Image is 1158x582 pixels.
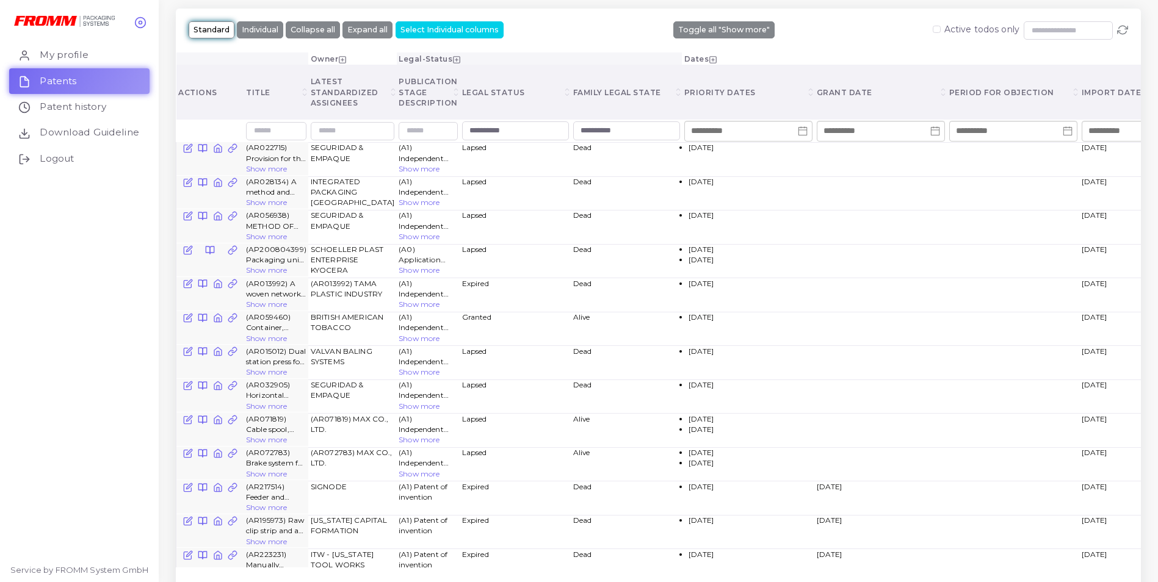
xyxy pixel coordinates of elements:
[246,379,306,401] span: (AR032905) Horizontal banding machine for palletizing merchandising, method for horizontal bandin...
[9,94,150,120] a: Patent history
[246,278,306,300] span: (AR013992) A woven network and a method for producing said network.
[228,414,237,425] a: Filter by Questel Unique Family ID
[246,176,306,198] span: (AR028134) A method and apparatus for producing a package containing particulate plant material w...
[183,244,193,255] a: Edit
[213,549,223,560] a: National Register Site
[198,447,208,458] a: Biblio Summary
[213,481,223,492] a: National Register Site
[460,548,571,582] td: Expired
[689,278,808,289] li: [DATE]
[246,265,287,275] a: Show more
[213,312,223,323] a: National Register Site
[246,549,306,570] span: (AR223231) Manually operated tool for applying a purse around an article
[396,21,504,38] button: Select Individual columns
[246,210,306,231] span: (AR056938) METHOD OF IDENTIFYING MERCADERIA ARRANGED IN PALLET STACKS WITH TRACEABILITY DATA APPL...
[308,548,396,582] td: ITW - [US_STATE] TOOL WORKS
[246,198,287,207] a: Show more
[689,481,808,492] li: [DATE]
[246,414,306,435] span: (AR071819) Cable spool, rebar holding machine, and method for detecting rotation information
[183,481,193,492] a: Edit
[183,549,193,560] a: Edit
[246,515,306,536] span: (AR195973) Raw clip strip and a fastening apparatus for transforming said strip
[228,481,237,492] a: Filter by Questel Unique Family ID
[40,74,76,88] span: Patents
[399,278,458,300] span: (A1) Independent patent application
[460,209,571,243] td: Lapsed
[246,367,287,376] a: Show more
[571,175,682,209] td: Dead
[399,435,440,444] a: Show more
[689,254,808,265] li: [DATE]
[399,300,440,309] a: Show more
[460,243,571,277] td: Lapsed
[673,21,775,38] button: Toggle all "Show more"
[308,141,396,175] td: SEGURIDAD & EMPAQUE
[460,480,571,514] td: Expired
[460,175,571,209] td: Lapsed
[246,300,287,309] a: Show more
[213,278,223,289] a: National Register Site
[571,243,682,277] td: Dead
[246,346,306,367] span: (AR015012) Dual station press for forming bales of textile material
[571,345,682,379] td: Dead
[246,87,306,98] div: Title
[460,378,571,412] td: Lapsed
[1117,23,1128,35] a: Refresh page
[9,120,150,145] a: Download Guideline
[183,312,193,323] a: Edit
[228,379,237,390] a: Filter by Questel Unique Family ID
[228,210,237,221] a: Filter by Questel Unique Family ID
[213,142,223,153] a: National Register Site
[399,401,440,411] a: Show more
[246,334,287,343] a: Show more
[689,176,808,187] li: [DATE]
[689,424,808,434] li: [DATE]
[198,414,208,425] a: Biblio Summary
[198,515,208,526] a: Biblio Summary
[10,564,148,576] li: Service by FROMM System GmbH
[205,244,215,255] a: Biblio Summary
[571,311,682,345] td: Alive
[246,401,287,411] a: Show more
[949,87,1077,98] div: Period for objection
[308,378,396,412] td: SEGURIDAD & EMPAQUE
[246,312,306,333] span: (AR059460) Container, blank, combination of blank, and method for manufacturing a container
[183,447,193,458] a: Edit
[308,243,396,277] td: SCHOELLER PLAST ENTERPRISE KYOCERA
[183,210,193,221] a: Edit
[246,164,287,173] a: Show more
[183,278,193,289] a: Edit
[246,142,306,163] span: (AR022715) Provision for the application of horizontal slings and method employing same
[189,21,234,38] button: Standard
[198,379,208,390] a: Biblio Summary
[9,68,150,94] a: Patents
[246,244,306,265] span: (AP200804399) Packaging unit comprising a bottle support and bottles
[689,414,808,424] li: [DATE]
[228,346,237,357] a: Filter by Questel Unique Family ID
[573,87,680,98] div: Family legal state
[40,100,106,113] span: Patent history
[399,76,458,108] div: Publication stage description
[213,447,223,458] a: National Register Site
[684,87,812,98] div: Priority dates
[689,244,808,254] li: [DATE]
[246,537,287,546] a: Show more
[246,232,287,241] a: Show more
[399,198,440,207] a: Show more
[246,503,287,512] a: Show more
[228,278,237,289] a: Filter by Questel Unique Family ID
[460,412,571,447] td: Lapsed
[689,515,808,525] li: [DATE]
[198,312,208,323] a: Biblio Summary
[228,312,237,323] a: Filter by Questel Unique Family ID
[460,141,571,175] td: Lapsed
[689,142,808,153] li: [DATE]
[817,87,945,98] div: Grant date
[460,345,571,379] td: Lapsed
[399,164,440,173] a: Show more
[399,210,458,231] span: (A1) Independent patent application
[308,446,396,480] td: (AR072783) MAX CO., LTD.
[399,482,447,501] span: (A1) Patent of invention
[237,21,283,38] button: Individual
[689,447,808,458] li: [DATE]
